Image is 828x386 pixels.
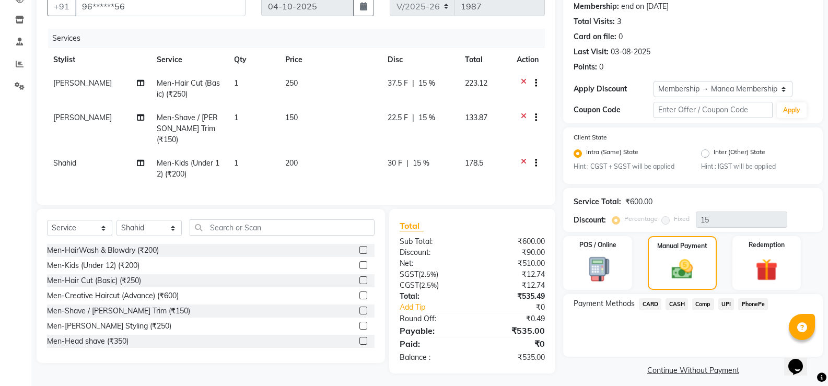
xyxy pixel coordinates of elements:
div: end on [DATE] [621,1,669,12]
div: Round Off: [392,313,472,324]
div: ₹535.00 [472,324,553,337]
span: 1 [234,158,238,168]
div: ₹535.49 [472,291,553,302]
span: 178.5 [465,158,483,168]
span: | [406,158,409,169]
div: ₹0 [486,302,553,313]
span: Men-Hair Cut (Basic) (₹250) [157,78,220,99]
span: 223.12 [465,78,487,88]
div: 0 [599,62,603,73]
div: Men-Hair Cut (Basic) (₹250) [47,275,141,286]
iframe: chat widget [784,344,818,376]
th: Stylist [47,48,150,72]
span: | [412,112,414,123]
div: 0 [619,31,623,42]
div: ₹0.49 [472,313,553,324]
label: Intra (Same) State [586,147,638,160]
span: Shahid [53,158,76,168]
span: | [412,78,414,89]
div: Apply Discount [574,84,653,95]
div: Men-HairWash & Blowdry (₹200) [47,245,159,256]
span: Comp [692,298,714,310]
span: [PERSON_NAME] [53,113,112,122]
input: Search or Scan [190,219,375,236]
div: ₹90.00 [472,247,553,258]
div: Men-Shave / [PERSON_NAME] Trim (₹150) [47,306,190,317]
span: 150 [285,113,298,122]
span: 1 [234,113,238,122]
span: Men-Kids (Under 12) (₹200) [157,158,219,179]
span: 15 % [418,112,435,123]
span: PhonePe [738,298,768,310]
div: Net: [392,258,472,269]
label: Client State [574,133,607,142]
div: 03-08-2025 [611,46,650,57]
img: _gift.svg [749,256,785,284]
div: ₹600.00 [472,236,553,247]
th: Price [279,48,381,72]
small: Hint : CGST + SGST will be applied [574,162,685,171]
div: 3 [617,16,621,27]
img: _cash.svg [665,257,699,282]
span: Men-Shave / [PERSON_NAME] Trim (₹150) [157,113,218,144]
th: Action [510,48,545,72]
div: Payable: [392,324,472,337]
span: 133.87 [465,113,487,122]
div: Points: [574,62,597,73]
span: 2.5% [421,270,436,278]
div: ₹510.00 [472,258,553,269]
span: Payment Methods [574,298,635,309]
span: CASH [666,298,688,310]
div: Sub Total: [392,236,472,247]
div: Men-[PERSON_NAME] Styling (₹250) [47,321,171,332]
span: 200 [285,158,298,168]
div: Discount: [574,215,606,226]
div: Services [48,29,553,48]
span: 250 [285,78,298,88]
label: Inter (Other) State [714,147,765,160]
span: Total [400,220,424,231]
div: Men-Creative Haircut (Advance) (₹600) [47,290,179,301]
label: Redemption [749,240,785,250]
a: Add Tip [392,302,486,313]
img: _pos-terminal.svg [580,256,616,283]
span: [PERSON_NAME] [53,78,112,88]
span: 22.5 F [388,112,408,123]
div: Membership: [574,1,619,12]
div: Last Visit: [574,46,609,57]
div: ( ) [392,280,472,291]
th: Qty [228,48,279,72]
a: Continue Without Payment [565,365,821,376]
div: Men-Kids (Under 12) (₹200) [47,260,139,271]
div: Total: [392,291,472,302]
div: Total Visits: [574,16,615,27]
div: ₹12.74 [472,280,553,291]
div: ( ) [392,269,472,280]
span: UPI [718,298,734,310]
div: Men-Head shave (₹350) [47,336,129,347]
span: 1 [234,78,238,88]
input: Enter Offer / Coupon Code [654,102,773,118]
div: ₹535.00 [472,352,553,363]
div: ₹600.00 [625,196,652,207]
div: Coupon Code [574,104,653,115]
div: Paid: [392,337,472,350]
button: Apply [777,102,807,118]
span: 2.5% [421,281,437,289]
div: ₹12.74 [472,269,553,280]
span: CGST [400,280,419,290]
th: Total [459,48,510,72]
span: CARD [639,298,661,310]
span: 37.5 F [388,78,408,89]
div: Service Total: [574,196,621,207]
label: Fixed [674,214,690,224]
label: Manual Payment [657,241,707,251]
div: Discount: [392,247,472,258]
small: Hint : IGST will be applied [701,162,812,171]
div: Card on file: [574,31,616,42]
span: SGST [400,270,418,279]
th: Disc [381,48,459,72]
th: Service [150,48,228,72]
div: ₹0 [472,337,553,350]
label: POS / Online [579,240,616,250]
